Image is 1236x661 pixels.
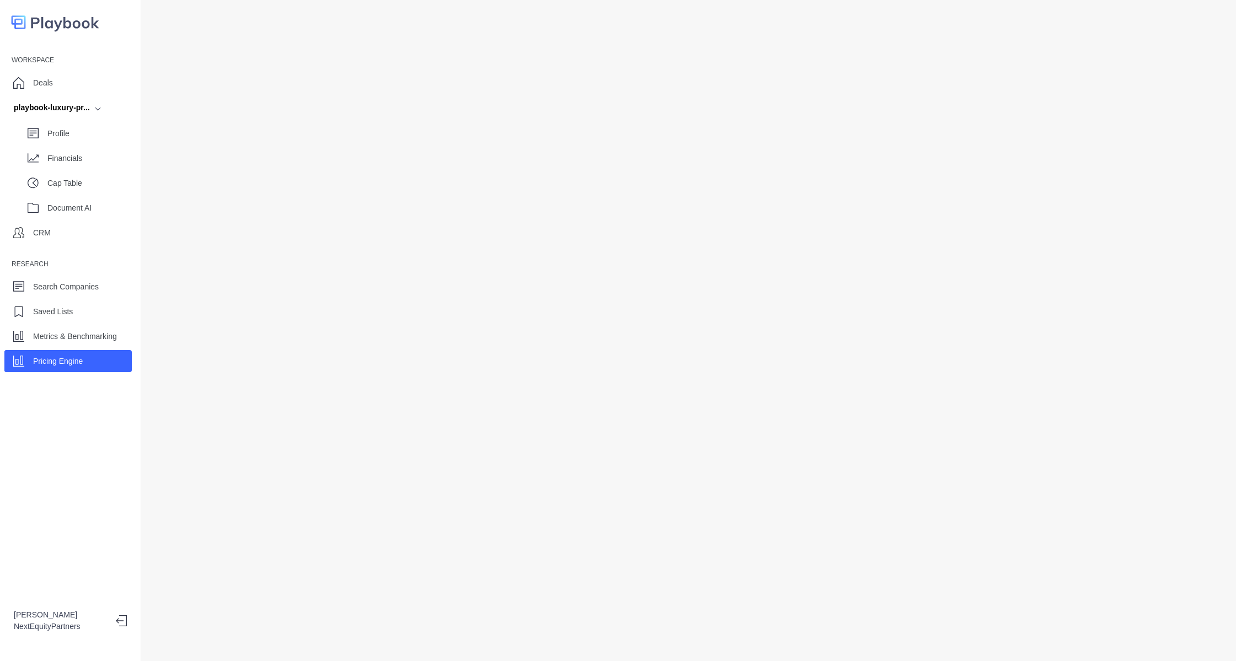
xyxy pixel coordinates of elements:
p: Profile [47,128,132,139]
p: CRM [33,227,51,239]
p: NextEquityPartners [14,621,107,632]
div: playbook-luxury-pr... [14,102,90,114]
p: [PERSON_NAME] [14,609,107,621]
p: Metrics & Benchmarking [33,331,117,342]
p: Financials [47,153,132,164]
p: Document AI [47,202,132,214]
img: logo-colored [11,11,99,34]
p: Saved Lists [33,306,73,318]
iframe: Pricing Engine [159,11,1218,650]
p: Cap Table [47,178,132,189]
p: Search Companies [33,281,99,293]
p: Pricing Engine [33,356,83,367]
p: Deals [33,77,53,89]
